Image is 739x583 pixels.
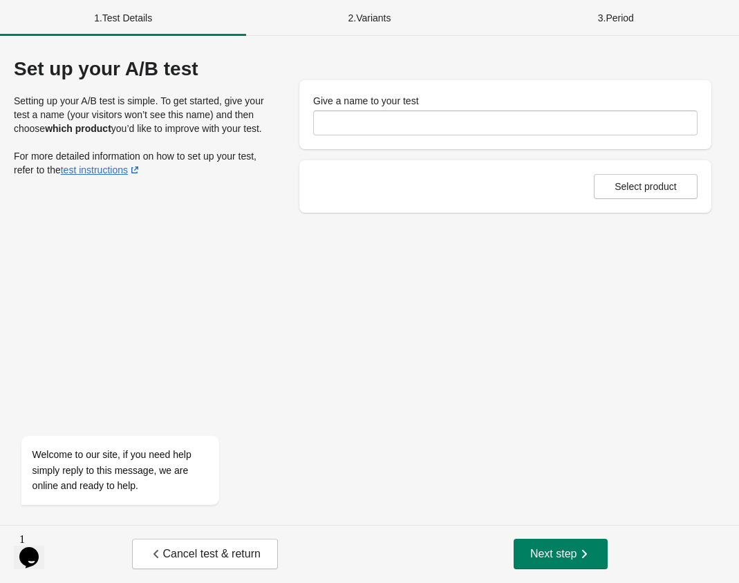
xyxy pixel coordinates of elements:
span: Next step [530,547,591,561]
span: Cancel test & return [149,547,261,561]
div: Set up your A/B test [14,58,272,80]
span: Select product [615,181,677,192]
p: Setting up your A/B test is simple. To get started, give your test a name (your visitors won’t se... [14,94,272,135]
a: test instructions [61,164,142,175]
button: Cancel test & return [132,539,278,569]
iframe: chat widget [14,311,263,521]
button: Select product [594,174,698,199]
p: For more detailed information on how to set up your test, refer to the [14,149,272,177]
label: Give a name to your test [313,94,419,108]
button: Next step [514,539,608,569]
strong: which product [45,123,111,134]
iframe: chat widget [14,528,58,569]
